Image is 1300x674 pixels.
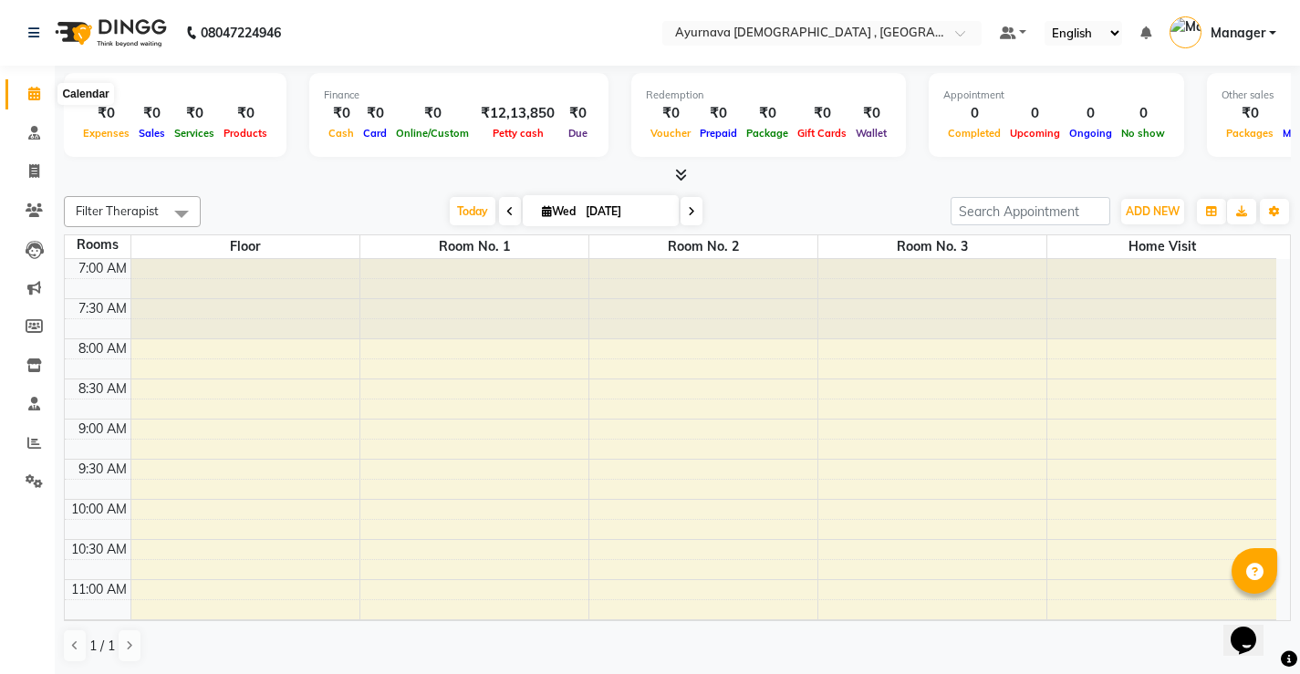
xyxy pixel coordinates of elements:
div: 10:30 AM [68,540,130,559]
span: Online/Custom [391,127,473,140]
div: 0 [1065,103,1117,124]
span: Cash [324,127,359,140]
span: Card [359,127,391,140]
span: 1 / 1 [89,637,115,656]
span: Completed [943,127,1005,140]
span: Room No. 3 [818,235,1046,258]
div: Appointment [943,88,1170,103]
span: Packages [1222,127,1278,140]
span: Room No. 2 [589,235,817,258]
span: Wed [537,204,580,218]
span: Voucher [646,127,695,140]
span: Home Visit [1047,235,1276,258]
div: 11:00 AM [68,580,130,599]
span: Expenses [78,127,134,140]
div: 0 [1005,103,1065,124]
span: Services [170,127,219,140]
span: ADD NEW [1126,204,1180,218]
span: Package [742,127,793,140]
div: ₹0 [793,103,851,124]
iframe: chat widget [1223,601,1282,656]
div: ₹12,13,850 [473,103,562,124]
div: Total [78,88,272,103]
span: Room No. 1 [360,235,588,258]
div: ₹0 [359,103,391,124]
div: Redemption [646,88,891,103]
div: 8:00 AM [75,339,130,358]
input: 2025-09-03 [580,198,671,225]
div: ₹0 [170,103,219,124]
div: ₹0 [324,103,359,124]
span: Wallet [851,127,891,140]
div: Rooms [65,235,130,254]
div: 0 [1117,103,1170,124]
img: Manager [1170,16,1201,48]
div: ₹0 [695,103,742,124]
div: ₹0 [1222,103,1278,124]
div: ₹0 [78,103,134,124]
img: logo [47,7,172,58]
span: Petty cash [488,127,548,140]
div: ₹0 [134,103,170,124]
span: No show [1117,127,1170,140]
span: Gift Cards [793,127,851,140]
span: Prepaid [695,127,742,140]
span: Today [450,197,495,225]
b: 08047224946 [201,7,281,58]
span: Filter Therapist [76,203,159,218]
span: Manager [1211,24,1265,43]
div: 8:30 AM [75,379,130,399]
div: ₹0 [742,103,793,124]
div: ₹0 [646,103,695,124]
div: ₹0 [391,103,473,124]
div: 9:00 AM [75,420,130,439]
div: ₹0 [851,103,891,124]
span: Upcoming [1005,127,1065,140]
div: Calendar [57,83,113,105]
span: Products [219,127,272,140]
div: 11:30 AM [68,620,130,639]
div: ₹0 [219,103,272,124]
div: ₹0 [562,103,594,124]
div: Finance [324,88,594,103]
button: ADD NEW [1121,199,1184,224]
div: 7:00 AM [75,259,130,278]
div: 0 [943,103,1005,124]
span: Ongoing [1065,127,1117,140]
input: Search Appointment [951,197,1110,225]
div: 7:30 AM [75,299,130,318]
div: 9:30 AM [75,460,130,479]
span: Due [564,127,592,140]
span: Sales [134,127,170,140]
div: 10:00 AM [68,500,130,519]
span: Floor [131,235,359,258]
